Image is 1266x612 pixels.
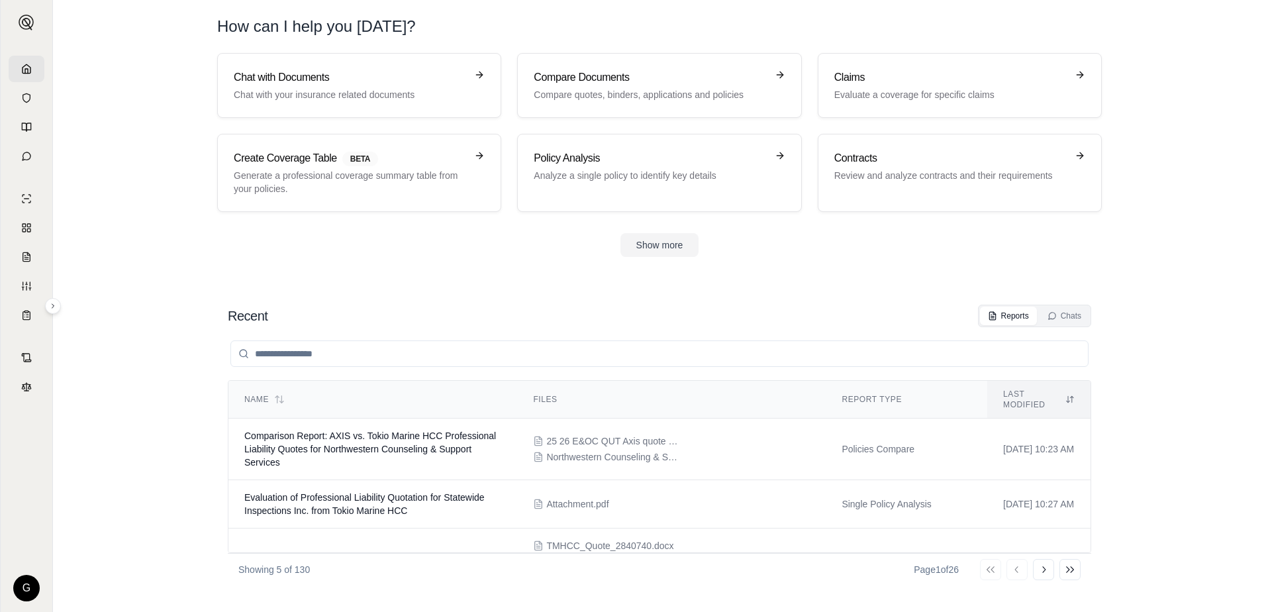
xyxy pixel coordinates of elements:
[234,150,466,166] h3: Create Coverage Table
[1003,389,1075,410] div: Last modified
[244,394,501,405] div: Name
[826,381,987,419] th: Report Type
[9,244,44,270] a: Claim Coverage
[244,431,496,468] span: Comparison Report: AXIS vs. Tokio Marine HCC Professional Liability Quotes for Northwestern Couns...
[826,480,987,529] td: Single Policy Analysis
[517,53,801,118] a: Compare DocumentsCompare quotes, binders, applications and policies
[914,563,959,576] div: Page 1 of 26
[9,374,44,400] a: Legal Search Engine
[1040,307,1089,325] button: Chats
[546,434,679,448] span: 25 26 E&OC QUT Axis quote $9,995 +.pdf
[217,53,501,118] a: Chat with DocumentsChat with your insurance related documents
[244,492,485,516] span: Evaluation of Professional Liability Quotation for Statewide Inspections Inc. from Tokio Marine HCC
[9,344,44,371] a: Contract Analysis
[19,15,34,30] img: Expand sidebar
[546,450,679,464] span: Northwestern Counseling & Support Services Inc..pdf
[546,497,609,511] span: Attachment.pdf
[45,298,61,314] button: Expand sidebar
[818,53,1102,118] a: ClaimsEvaluate a coverage for specific claims
[987,419,1091,480] td: [DATE] 10:23 AM
[988,311,1029,321] div: Reports
[546,539,673,552] span: TMHCC_Quote_2840740.docx
[234,169,466,195] p: Generate a professional coverage summary table from your policies.
[13,575,40,601] div: G
[1047,311,1081,321] div: Chats
[9,85,44,111] a: Documents Vault
[9,143,44,170] a: Chat
[834,88,1067,101] p: Evaluate a coverage for specific claims
[234,88,466,101] p: Chat with your insurance related documents
[517,134,801,212] a: Policy AnalysisAnalyze a single policy to identify key details
[980,307,1037,325] button: Reports
[826,419,987,480] td: Policies Compare
[534,169,766,182] p: Analyze a single policy to identify key details
[826,529,987,601] td: Policies Compare
[987,480,1091,529] td: [DATE] 10:27 AM
[9,185,44,212] a: Single Policy
[818,134,1102,212] a: ContractsReview and analyze contracts and their requirements
[9,114,44,140] a: Prompt Library
[987,529,1091,601] td: [DATE] 12:39 PM
[834,169,1067,182] p: Review and analyze contracts and their requirements
[228,307,268,325] h2: Recent
[13,9,40,36] button: Expand sidebar
[517,381,826,419] th: Files
[534,88,766,101] p: Compare quotes, binders, applications and policies
[9,302,44,329] a: Coverage Table
[9,56,44,82] a: Home
[9,215,44,241] a: Policy Comparisons
[534,150,766,166] h3: Policy Analysis
[234,70,466,85] h3: Chat with Documents
[217,16,1102,37] h1: How can I help you [DATE]?
[217,134,501,212] a: Create Coverage TableBETAGenerate a professional coverage summary table from your policies.
[834,150,1067,166] h3: Contracts
[238,563,310,576] p: Showing 5 of 130
[342,152,378,166] span: BETA
[620,233,699,257] button: Show more
[9,273,44,299] a: Custom Report
[534,70,766,85] h3: Compare Documents
[834,70,1067,85] h3: Claims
